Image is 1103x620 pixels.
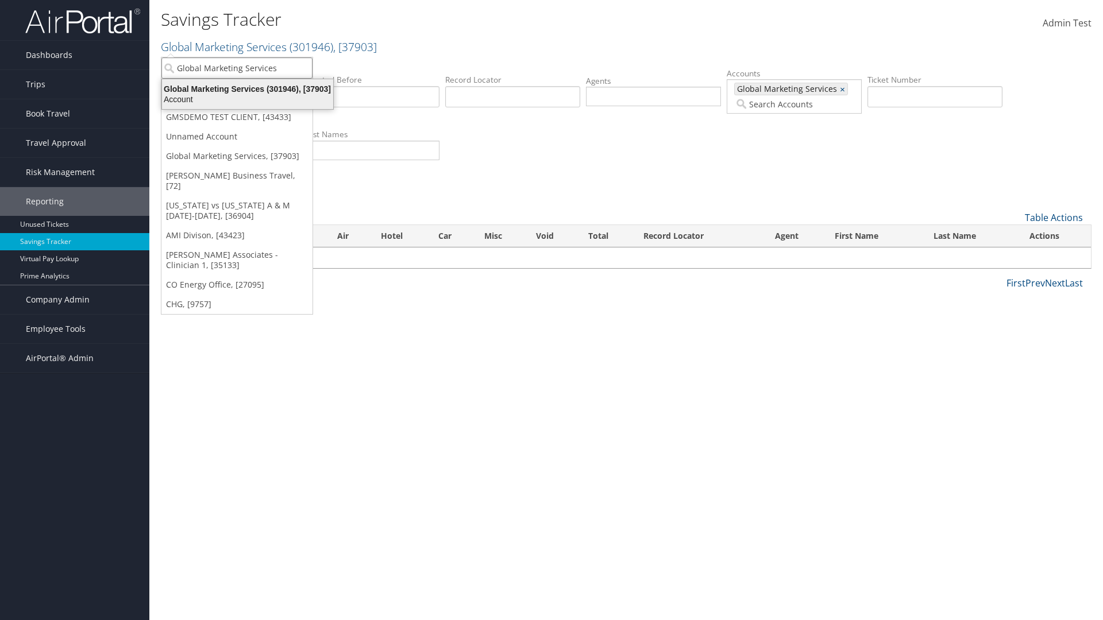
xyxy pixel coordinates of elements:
[26,70,45,99] span: Trips
[474,225,526,247] th: Misc
[304,129,439,140] label: Last Names
[840,83,847,95] a: ×
[1045,277,1065,289] a: Next
[161,39,377,55] a: Global Marketing Services
[155,84,340,94] div: Global Marketing Services (301946), [37903]
[1043,6,1092,41] a: Admin Test
[1019,225,1091,247] th: Actions
[26,285,90,314] span: Company Admin
[161,7,781,32] h1: Savings Tracker
[1025,211,1083,224] a: Table Actions
[161,294,313,314] a: CHG, [9757]
[727,68,862,79] label: Accounts
[290,39,333,55] span: ( 301946 )
[161,226,313,245] a: AMI Divison, [43423]
[161,146,313,166] a: Global Marketing Services, [37903]
[26,344,94,373] span: AirPortal® Admin
[26,129,86,157] span: Travel Approval
[633,225,765,247] th: Record Locator: activate to sort column ascending
[161,245,313,275] a: [PERSON_NAME] Associates - Clinician 1, [35133]
[923,225,1020,247] th: Last Name
[586,75,721,87] label: Agents
[161,247,1091,268] td: No Savings Tracker records found
[25,7,140,34] img: airportal-logo.png
[304,74,439,86] label: Created Before
[445,74,580,86] label: Record Locator
[26,158,95,187] span: Risk Management
[26,99,70,128] span: Book Travel
[161,166,313,196] a: [PERSON_NAME] Business Travel, [72]
[824,225,923,247] th: First Name
[333,39,377,55] span: , [ 37903 ]
[1025,277,1045,289] a: Prev
[26,315,86,343] span: Employee Tools
[867,74,1002,86] label: Ticket Number
[161,107,313,127] a: GMSDEMO TEST CLIENT, [43433]
[161,127,313,146] a: Unnamed Account
[765,225,824,247] th: Agent: activate to sort column descending
[1065,277,1083,289] a: Last
[161,196,313,226] a: [US_STATE] vs [US_STATE] A & M [DATE]-[DATE], [36904]
[26,41,72,69] span: Dashboards
[1006,277,1025,289] a: First
[371,225,428,247] th: Hotel
[155,94,340,104] div: Account
[734,98,854,110] input: Search Accounts
[327,225,371,247] th: Air
[1043,17,1092,29] span: Admin Test
[26,187,64,216] span: Reporting
[161,57,313,79] input: Search Accounts
[526,225,578,247] th: Void
[428,225,474,247] th: Car
[735,83,837,95] span: Global Marketing Services
[578,225,633,247] th: Total
[161,275,313,294] a: CO Energy Office, [27095]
